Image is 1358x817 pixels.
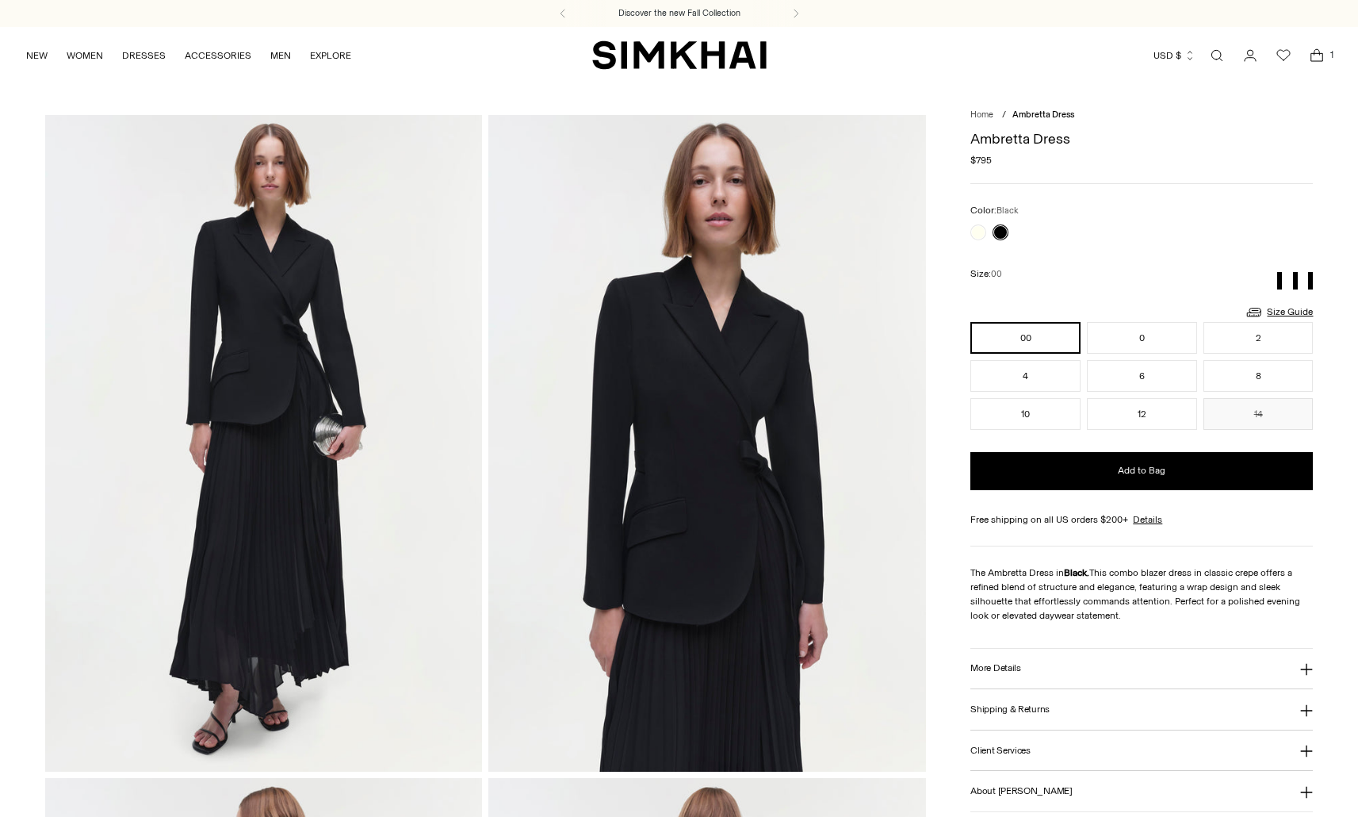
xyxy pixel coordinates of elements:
a: WOMEN [67,38,103,73]
h3: About [PERSON_NAME] [970,786,1072,796]
a: NEW [26,38,48,73]
label: Size: [970,267,1002,282]
a: Open cart modal [1301,40,1333,71]
span: Add to Bag [1118,464,1165,478]
span: Black [997,205,1019,216]
button: 10 [970,398,1081,430]
button: 2 [1203,322,1314,354]
button: 0 [1087,322,1197,354]
h3: Shipping & Returns [970,704,1050,715]
a: EXPLORE [310,38,351,73]
nav: breadcrumbs [970,109,1313,122]
a: MEN [270,38,291,73]
button: 4 [970,360,1081,392]
img: Ambretta Dress [45,115,483,771]
span: Ambretta Dress [1012,109,1074,120]
div: / [1002,109,1006,122]
h3: More Details [970,663,1020,673]
label: Color: [970,203,1019,218]
img: Ambretta Dress [488,115,926,771]
span: $795 [970,153,992,167]
button: Shipping & Returns [970,689,1313,730]
div: Free shipping on all US orders $200+ [970,512,1313,527]
button: USD $ [1153,38,1195,73]
a: SIMKHAI [592,40,767,71]
a: ACCESSORIES [185,38,251,73]
button: 00 [970,322,1081,354]
button: Add to Bag [970,452,1313,490]
button: About [PERSON_NAME] [970,771,1313,811]
h1: Ambretta Dress [970,132,1313,146]
a: DRESSES [122,38,166,73]
span: 1 [1325,48,1339,62]
a: Wishlist [1268,40,1299,71]
a: Details [1133,512,1162,527]
button: More Details [970,649,1313,689]
a: Open search modal [1201,40,1233,71]
h3: Client Services [970,746,1031,756]
a: Size Guide [1245,302,1313,322]
a: Discover the new Fall Collection [618,7,740,20]
button: 14 [1203,398,1314,430]
span: 00 [991,269,1002,279]
p: The Ambretta Dress in This combo blazer dress in classic crepe offers a refined blend of structur... [970,566,1313,623]
strong: Black. [1064,567,1089,578]
a: Go to the account page [1234,40,1266,71]
button: 12 [1087,398,1197,430]
button: 6 [1087,360,1197,392]
a: Home [970,109,993,120]
button: 8 [1203,360,1314,392]
button: Client Services [970,731,1313,771]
